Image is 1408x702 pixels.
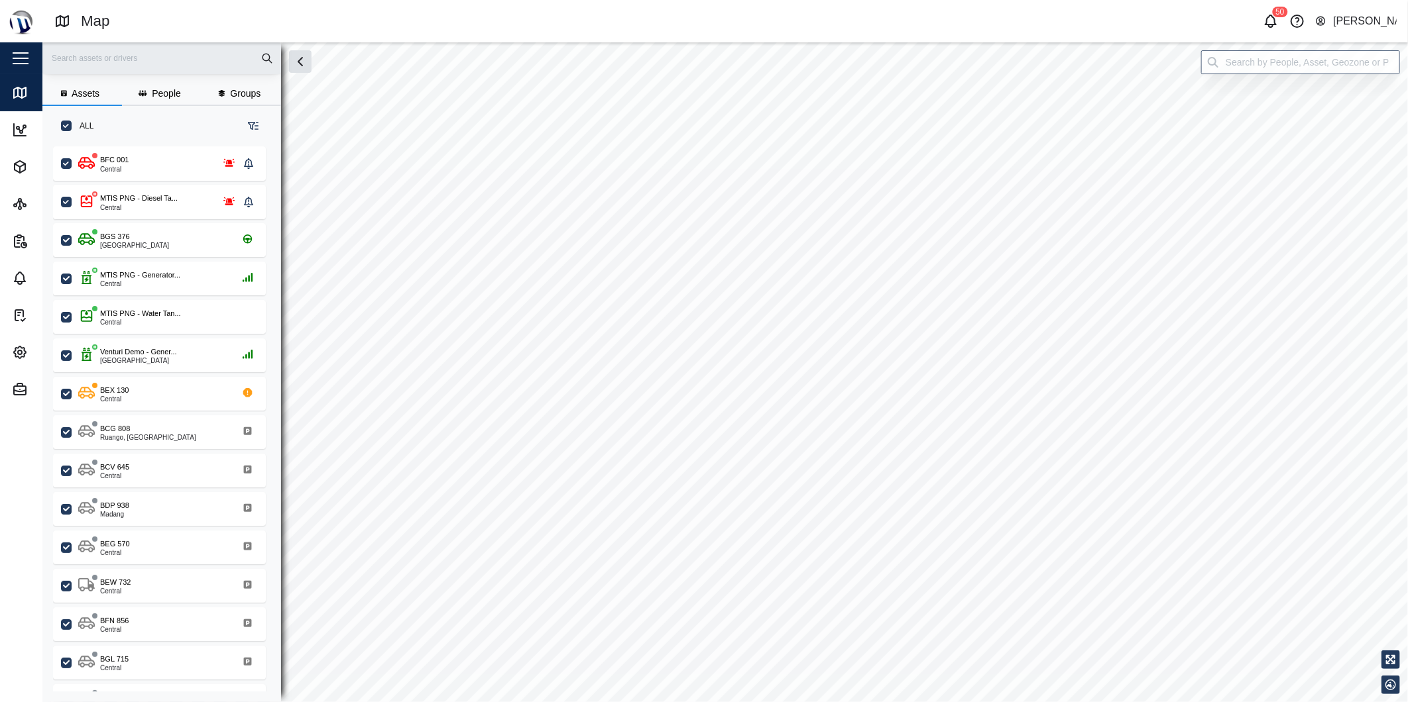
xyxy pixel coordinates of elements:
div: Tasks [34,308,69,323]
div: BEG 570 [100,538,130,550]
input: Search assets or drivers [50,48,273,68]
span: Assets [72,89,99,98]
div: Ruango, [GEOGRAPHIC_DATA] [100,434,196,441]
div: MTIS PNG - Water Tan... [100,308,181,319]
div: Central [100,473,129,479]
div: Madang [100,511,129,518]
div: BDP 938 [100,500,129,511]
img: Main Logo [7,7,36,36]
div: Central [100,319,181,326]
div: Central [100,396,129,403]
div: Admin [34,382,72,397]
div: BGL 715 [100,654,129,665]
div: Sites [34,197,66,211]
div: BCV 645 [100,462,129,473]
div: MTIS PNG - Diesel Ta... [100,193,178,204]
div: BFC 001 [100,154,129,166]
label: ALL [72,121,93,131]
span: People [152,89,181,98]
div: BCG 808 [100,423,130,434]
div: Central [100,627,129,633]
div: grid [53,142,280,691]
span: Groups [230,89,261,98]
div: Central [100,205,178,211]
div: [GEOGRAPHIC_DATA] [100,358,177,364]
div: BEW 732 [100,577,131,588]
div: Central [100,588,131,595]
div: BFN 856 [100,615,129,627]
canvas: Map [42,42,1408,702]
div: BEX 130 [100,385,129,396]
div: Map [34,85,63,100]
div: Alarms [34,271,74,285]
div: Central [100,665,129,672]
div: [PERSON_NAME] [1333,13,1397,30]
div: Assets [34,160,73,174]
div: Dashboard [34,123,91,137]
button: [PERSON_NAME] [1315,12,1397,30]
div: Central [100,166,129,173]
div: [GEOGRAPHIC_DATA] [100,242,169,249]
div: Settings [34,345,79,360]
div: Venturi Demo - Gener... [100,346,177,358]
div: Map [81,10,110,33]
div: Central [100,281,180,287]
div: MTIS PNG - Generator... [100,270,180,281]
div: Reports [34,234,78,248]
div: 50 [1272,7,1287,17]
input: Search by People, Asset, Geozone or Place [1201,50,1400,74]
div: BGS 376 [100,231,130,242]
div: Central [100,550,130,556]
